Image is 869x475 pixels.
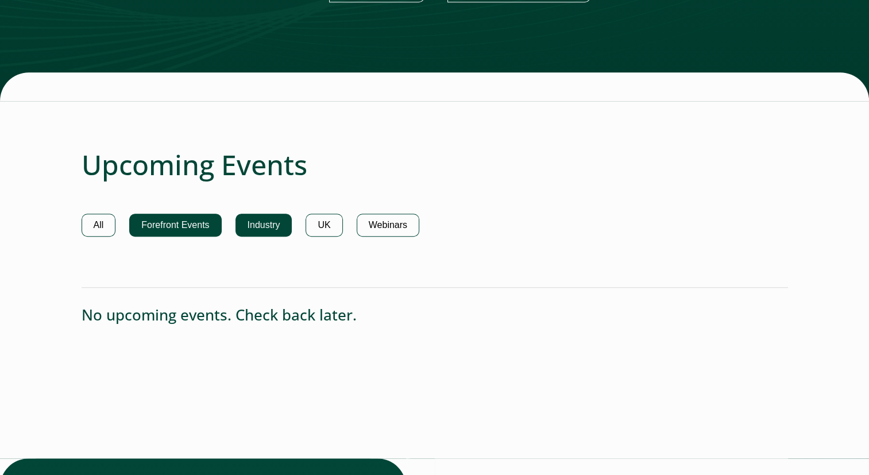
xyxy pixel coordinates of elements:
button: Webinars [357,214,419,237]
h3: No upcoming events. Check back later. [82,306,357,324]
button: All [82,214,116,237]
button: UK [306,214,342,237]
button: Industry [235,214,292,237]
h2: Upcoming Events [82,148,788,181]
button: Forefront Events [129,214,221,237]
